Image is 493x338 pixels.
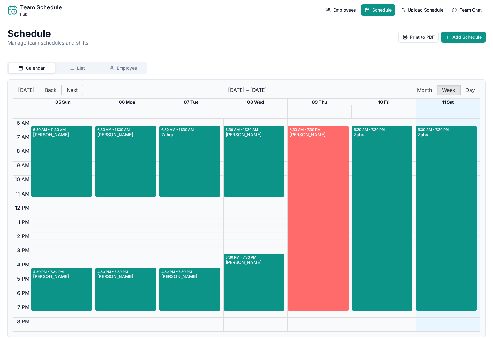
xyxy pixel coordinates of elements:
span: Calendar [26,65,45,71]
div: Zahra [161,132,218,196]
button: [DATE] [13,85,40,95]
span: [DATE] – [DATE] [83,86,412,94]
button: Back [40,85,62,95]
p: Manage team schedules and shifts [7,39,88,47]
div: 4:30 PM - 7:30 PM [161,269,193,275]
div: Zahra [354,132,411,309]
div: 6:30 AM - 7:30 PM [290,127,322,132]
span: 8 AM [15,148,31,154]
div: 4:30 PM - 7:30 PM [33,269,65,275]
div: 6:30 AM - 7:30 PM [418,127,450,132]
span: 9 AM [15,162,31,168]
button: Upload Schedule [397,4,447,16]
div: 3:30 PM - 7:30 PM [226,255,258,260]
div: [PERSON_NAME] [226,260,283,309]
div: [PERSON_NAME] [226,132,283,196]
button: Add Schedule [441,32,486,43]
span: 8 PM [16,318,31,325]
div: 6:30 AM - 11:30 AM[PERSON_NAME] [95,126,156,197]
button: 09 Thu [312,99,327,106]
button: 11 Sat [442,99,454,106]
button: Next [61,85,83,95]
span: 11 AM [14,191,31,197]
span: Print to PDF [410,34,435,40]
span: Team Chat [460,7,482,13]
span: 3 PM [16,247,31,253]
button: 06 Mon [119,99,135,106]
span: 12 PM [13,205,31,211]
span: 6 PM [16,290,31,296]
div: 6:30 AM - 11:30 AM [161,127,195,132]
div: [PERSON_NAME] [33,132,90,196]
div: [PERSON_NAME] [290,132,347,309]
button: Week [437,85,461,95]
span: Hub [20,12,62,17]
div: 6:30 AM - 7:30 PM [354,127,386,132]
span: 2 PM [16,233,31,239]
div: 6:30 AM - 11:30 AM [97,127,131,132]
div: 6:30 AM - 7:30 PM[PERSON_NAME] [288,126,349,311]
span: List [77,65,85,71]
button: Month [412,85,437,95]
div: 3:30 PM - 7:30 PM[PERSON_NAME] [224,254,285,311]
span: Employee [117,65,137,71]
span: 5 PM [16,276,31,282]
span: 7 AM [16,134,31,140]
span: Add Schedule [452,34,482,40]
div: Zahra [418,132,475,309]
div: [PERSON_NAME] [97,274,154,309]
div: 6:30 AM - 11:30 AM [226,127,260,132]
div: [PERSON_NAME] [97,132,154,196]
span: Employees [333,7,356,13]
span: Upload Schedule [408,7,443,13]
button: 08 Wed [247,99,264,106]
span: 6 AM [15,120,31,126]
span: 4 PM [16,261,31,268]
div: 4:30 PM - 7:30 PM[PERSON_NAME] [159,268,220,311]
span: Team Schedule [20,3,62,12]
div: 6:30 AM - 7:30 PMZahra [416,126,477,311]
div: [PERSON_NAME] [33,274,90,309]
div: 4:30 PM - 7:30 PM [97,269,129,275]
div: [PERSON_NAME] [161,274,218,309]
div: 4:30 PM - 7:30 PM[PERSON_NAME] [31,268,92,311]
div: 6:30 AM - 7:30 PMZahra [352,126,413,311]
div: 6:30 AM - 11:30 AM[PERSON_NAME] [224,126,285,197]
button: Schedule [361,4,395,16]
div: 6:30 AM - 11:30 AM [33,127,67,132]
span: 7 PM [16,304,31,310]
h1: Schedule [7,28,88,39]
button: 10 Fri [378,99,390,106]
div: 4:30 PM - 7:30 PM[PERSON_NAME] [95,268,156,311]
button: Team Chat [448,4,486,16]
span: 10 AM [13,176,31,182]
button: 05 Sun [55,99,71,106]
button: Print to PDF [398,32,439,43]
span: 1 PM [17,219,31,225]
button: Employees [322,4,360,16]
span: Schedule [372,7,392,13]
div: 6:30 AM - 11:30 AMZahra [159,126,220,197]
div: 6:30 AM - 11:30 AM[PERSON_NAME] [31,126,92,197]
button: 07 Tue [184,99,199,106]
button: Day [460,85,480,95]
